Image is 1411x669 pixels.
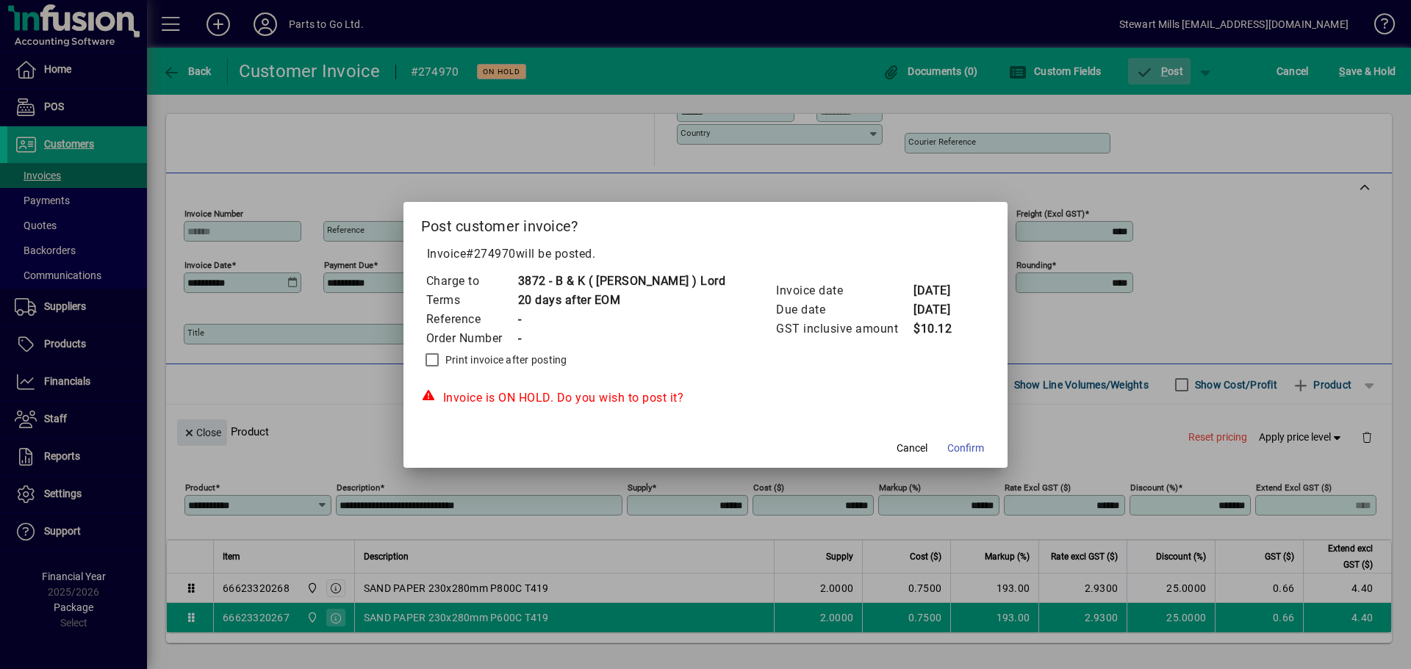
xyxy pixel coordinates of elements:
span: Confirm [947,441,984,456]
h2: Post customer invoice? [403,202,1008,245]
td: Due date [775,300,913,319]
td: Reference [426,310,517,329]
td: [DATE] [913,281,972,300]
td: Terms [426,291,517,310]
td: - [517,310,726,329]
td: Charge to [426,272,517,291]
p: Invoice will be posted . [421,245,991,263]
button: Cancel [888,435,936,462]
td: 3872 - B & K ( [PERSON_NAME] ) Lord [517,272,726,291]
td: $10.12 [913,319,972,339]
label: Print invoice after posting [442,352,567,367]
td: [DATE] [913,300,972,319]
td: GST inclusive amount [775,319,913,339]
span: #274970 [466,247,516,261]
div: Invoice is ON HOLD. Do you wish to post it? [421,389,991,407]
button: Confirm [941,435,990,462]
td: 20 days after EOM [517,291,726,310]
td: - [517,329,726,348]
span: Cancel [897,441,927,456]
td: Invoice date [775,281,913,300]
td: Order Number [426,329,517,348]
